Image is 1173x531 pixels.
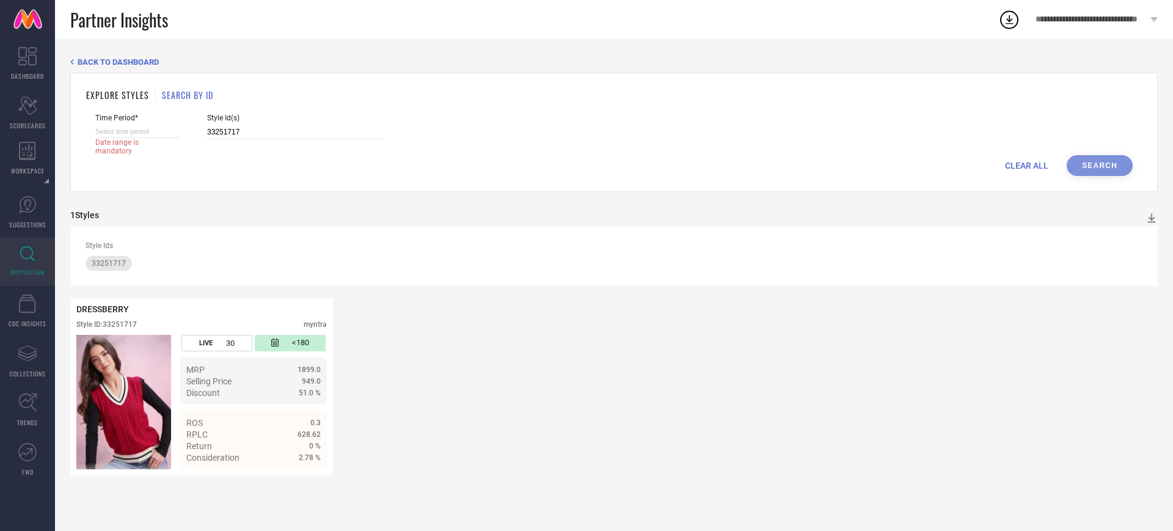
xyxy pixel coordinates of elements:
span: 949.0 [302,377,321,386]
div: Number of days the style has been live on the platform [181,335,252,351]
span: Details [293,475,321,485]
span: Time Period* [95,114,180,122]
span: FWD [22,467,34,477]
span: 30 [226,339,235,348]
input: Select time period [95,125,180,138]
span: 33251717 [92,259,126,268]
span: COLLECTIONS [10,369,46,378]
span: DRESSBERRY [76,304,129,314]
span: SUGGESTIONS [9,220,46,229]
h1: SEARCH BY ID [162,89,213,101]
input: Enter comma separated style ids e.g. 12345, 67890 [207,125,384,139]
span: Date range is mandatory [95,138,169,155]
span: INSPIRATION [10,268,45,277]
span: Discount [186,388,220,398]
span: SCORECARDS [10,121,46,130]
span: Selling Price [186,376,232,386]
span: Consideration [186,453,239,463]
span: 2.78 % [299,453,321,462]
a: Details [281,475,321,485]
span: Style Id(s) [207,114,384,122]
div: Style Ids [86,241,1142,250]
div: myntra [304,320,327,329]
span: CDC INSIGHTS [9,319,46,328]
span: CLEAR ALL [1005,161,1048,170]
span: 0 % [309,442,321,450]
div: Back TO Dashboard [70,57,1158,67]
span: WORKSPACE [11,166,45,175]
span: ROS [186,418,203,428]
div: Open download list [998,9,1020,31]
span: DASHBOARD [11,71,44,81]
span: 628.62 [298,430,321,439]
span: Return [186,441,212,451]
span: BACK TO DASHBOARD [78,57,159,67]
span: MRP [186,365,205,375]
img: Style preview image [76,335,171,469]
h1: EXPLORE STYLES [86,89,149,101]
span: 1899.0 [298,365,321,374]
div: Click to view image [76,335,171,469]
span: RPLC [186,430,208,439]
div: Style ID: 33251717 [76,320,137,329]
div: 1 Styles [70,210,99,220]
span: LIVE [199,339,213,347]
span: 51.0 % [299,389,321,397]
span: TRENDS [17,418,38,427]
div: Number of days since the style was first listed on the platform [255,335,325,351]
span: Partner Insights [70,7,168,32]
span: 0.3 [310,419,321,427]
span: <180 [292,338,309,348]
